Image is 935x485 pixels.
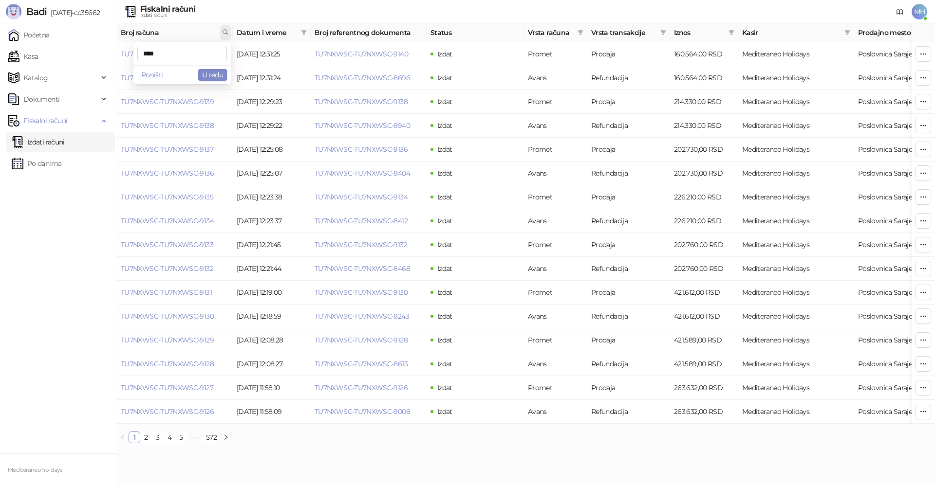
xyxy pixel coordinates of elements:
span: Izdat [437,359,452,368]
a: Početna [8,25,50,45]
a: 1 [129,432,140,443]
td: [DATE] 12:08:28 [233,328,311,352]
span: filter [844,30,850,36]
a: TU7NXWSC-TU7NXWSC-9138 [121,121,214,130]
span: [DATE]-cc35662 [47,8,100,17]
button: Poništi [137,69,167,81]
td: Prodaja [587,138,670,162]
a: TU7NXWSC-TU7NXWSC-9136 [121,169,214,178]
td: 202.760,00 RSD [670,257,738,281]
span: ••• [187,431,203,443]
td: TU7NXWSC-TU7NXWSC-9138 [117,114,233,138]
a: TU7NXWSC-TU7NXWSC-9008 [315,407,410,416]
span: Izdat [437,216,452,225]
td: [DATE] 12:21:45 [233,233,311,257]
li: 3 [152,431,164,443]
td: Promet [524,328,587,352]
td: Mediteraneo Holidays [738,305,854,328]
a: TU7NXWSC-TU7NXWSC-8468 [315,264,410,273]
td: Mediteraneo Holidays [738,66,854,90]
td: [DATE] 12:25:07 [233,162,311,185]
td: Promet [524,233,587,257]
td: TU7NXWSC-TU7NXWSC-9137 [117,138,233,162]
span: left [120,434,126,440]
li: 5 [175,431,187,443]
td: Promet [524,281,587,305]
td: Mediteraneo Holidays [738,209,854,233]
li: Sledećih 5 Strana [187,431,203,443]
td: Mediteraneo Holidays [738,162,854,185]
span: filter [299,25,309,40]
a: TU7NXWSC-TU7NXWSC-9128 [315,336,408,344]
td: Refundacija [587,400,670,424]
span: Izdat [437,121,452,130]
td: Mediteraneo Holidays [738,400,854,424]
a: Izdati računi [12,132,65,152]
a: 5 [176,432,187,443]
span: filter [729,30,734,36]
li: Prethodna strana [117,431,129,443]
td: [DATE] 12:31:24 [233,66,311,90]
span: Izdat [437,288,452,297]
td: Prodaja [587,328,670,352]
td: Mediteraneo Holidays [738,328,854,352]
a: TU7NXWSC-TU7NXWSC-9133 [121,240,213,249]
button: left [117,431,129,443]
td: 160.564,00 RSD [670,66,738,90]
li: Sledeća strana [220,431,232,443]
a: Po danima [12,154,61,173]
li: 4 [164,431,175,443]
a: TU7NXWSC-TU7NXWSC-9139 [121,97,214,106]
span: Izdat [437,407,452,416]
td: 263.632,00 RSD [670,400,738,424]
td: Prodaja [587,42,670,66]
td: Avans [524,162,587,185]
span: Izdat [437,145,452,154]
td: Mediteraneo Holidays [738,90,854,114]
span: Vrsta računa [528,27,574,38]
td: Avans [524,305,587,328]
a: TU7NXWSC-TU7NXWSC-9134 [121,216,214,225]
td: [DATE] 11:58:09 [233,400,311,424]
span: Vrsta transakcije [591,27,656,38]
td: Refundacija [587,257,670,281]
td: Mediteraneo Holidays [738,185,854,209]
span: Dokumenti [23,90,59,109]
span: filter [658,25,668,40]
td: [DATE] 12:29:22 [233,114,311,138]
td: Avans [524,352,587,376]
td: Mediteraneo Holidays [738,138,854,162]
td: Mediteraneo Holidays [738,376,854,400]
a: TU7NXWSC-TU7NXWSC-9130 [315,288,408,297]
td: 202.760,00 RSD [670,233,738,257]
td: 421.589,00 RSD [670,328,738,352]
td: [DATE] 12:31:25 [233,42,311,66]
img: Logo [6,4,21,19]
button: U redu [198,69,227,81]
td: Prodaja [587,233,670,257]
td: Prodaja [587,376,670,400]
td: 202.730,00 RSD [670,162,738,185]
span: Izdat [437,73,452,82]
td: Refundacija [587,352,670,376]
td: Refundacija [587,114,670,138]
a: 572 [203,432,220,443]
a: TU7NXWSC-TU7NXWSC-9135 [121,193,213,201]
td: [DATE] 12:23:37 [233,209,311,233]
span: Datum i vreme [237,27,297,38]
td: Promet [524,90,587,114]
span: Fiskalni računi [23,111,67,130]
span: Izdat [437,264,452,273]
td: [DATE] 12:19:00 [233,281,311,305]
td: Promet [524,42,587,66]
td: TU7NXWSC-TU7NXWSC-9131 [117,281,233,305]
td: TU7NXWSC-TU7NXWSC-9126 [117,400,233,424]
li: 572 [203,431,220,443]
span: Izdat [437,50,452,58]
a: TU7NXWSC-TU7NXWSC-9126 [315,383,408,392]
td: Mediteraneo Holidays [738,352,854,376]
td: TU7NXWSC-TU7NXWSC-9134 [117,209,233,233]
td: Prodaja [587,185,670,209]
span: Izdat [437,336,452,344]
td: 214.330,00 RSD [670,90,738,114]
